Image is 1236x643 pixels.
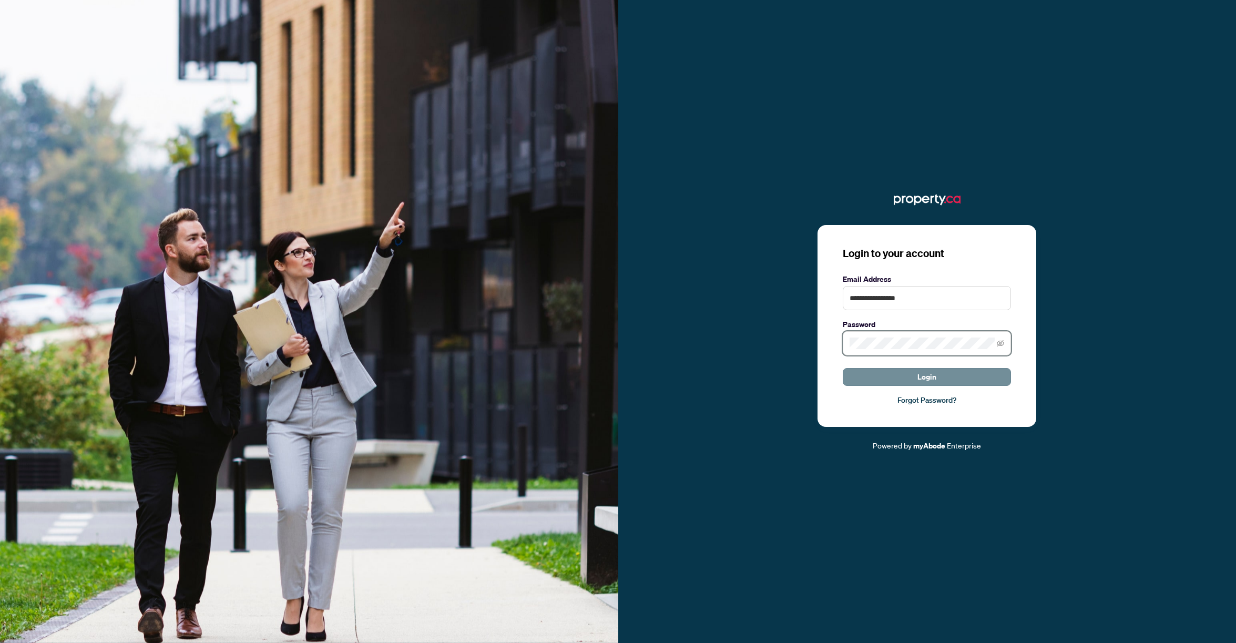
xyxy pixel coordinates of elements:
[843,273,1011,285] label: Email Address
[843,246,1011,261] h3: Login to your account
[894,191,961,208] img: ma-logo
[947,441,981,450] span: Enterprise
[917,369,936,385] span: Login
[873,441,912,450] span: Powered by
[997,340,1004,347] span: eye-invisible
[913,440,945,452] a: myAbode
[843,394,1011,406] a: Forgot Password?
[843,368,1011,386] button: Login
[843,319,1011,330] label: Password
